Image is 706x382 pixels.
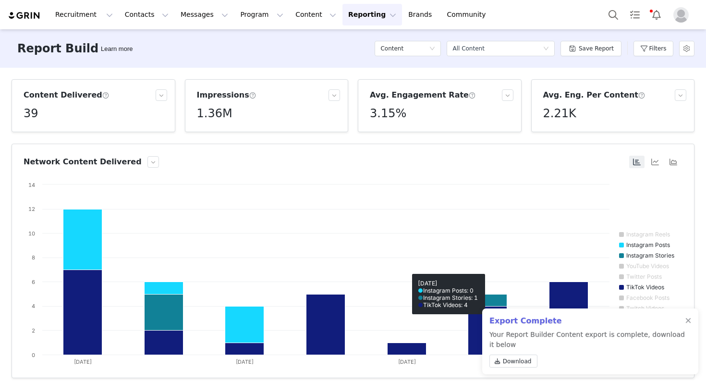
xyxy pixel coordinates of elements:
h3: Report Builder [17,40,112,57]
text: Instagram Stories [626,252,674,259]
button: Filters [633,41,673,56]
p: Your Report Builder Content export is complete, download it below [489,330,685,371]
text: Twitch Videos [626,305,664,312]
button: Save Report [560,41,621,56]
img: grin logo [8,11,41,20]
div: All Content [452,41,484,56]
text: 10 [28,230,35,237]
h5: 1.36M [197,105,232,122]
h3: Avg. Engagement Rate [370,89,476,101]
a: Tasks [624,4,645,25]
text: 8 [32,254,35,261]
a: Community [441,4,496,25]
h5: 3.15% [370,105,406,122]
a: Brands [402,4,440,25]
h5: 39 [24,105,38,122]
img: placeholder-profile.jpg [673,7,689,23]
button: Contacts [119,4,174,25]
button: Search [603,4,624,25]
h3: Avg. Eng. Per Content [543,89,645,101]
a: Download [489,355,537,368]
text: [DATE] [236,358,254,365]
button: Content [290,4,342,25]
text: Facebook Posts [626,294,669,301]
h2: Export Complete [489,315,685,327]
text: 12 [28,206,35,212]
text: 6 [32,279,35,285]
h3: Impressions [197,89,256,101]
h5: 2.21K [543,105,576,122]
text: 0 [32,352,35,358]
h3: Content Delivered [24,89,110,101]
button: Recruitment [49,4,119,25]
div: Tooltip anchor [99,44,134,54]
text: Twitter Posts [626,273,662,280]
text: Instagram Posts [626,241,670,248]
button: Program [234,4,289,25]
text: 2 [32,327,35,334]
i: icon: down [429,46,435,52]
h5: Content [380,41,403,56]
i: icon: down [543,46,549,52]
text: 4 [32,303,35,309]
button: Notifications [646,4,667,25]
button: Reporting [342,4,402,25]
text: [DATE] [74,358,92,365]
span: Download [503,357,532,366]
text: TikTok Videos [626,283,664,291]
text: Instagram Reels [626,231,670,238]
button: Profile [668,7,698,23]
button: Messages [175,4,234,25]
text: 14 [28,182,35,188]
h3: Network Content Delivered [24,156,142,168]
text: YouTube Videos [626,262,669,270]
text: [DATE] [398,358,416,365]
